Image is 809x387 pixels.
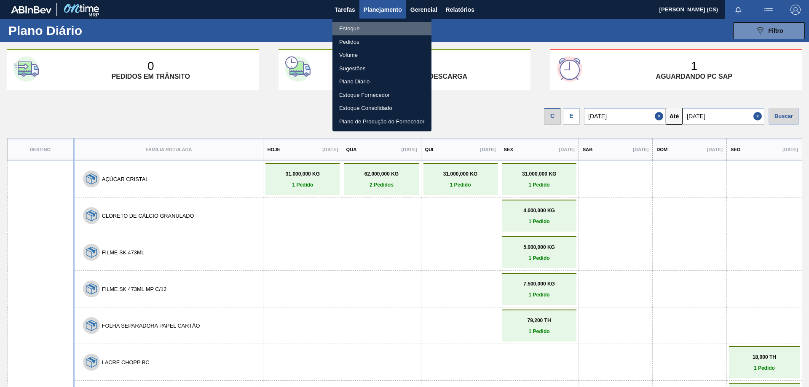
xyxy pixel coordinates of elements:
a: Estoque [332,22,431,35]
a: Sugestões [332,62,431,75]
a: Plano Diário [332,75,431,88]
a: Pedidos [332,35,431,49]
a: Plano de Produção do Fornecedor [332,115,431,128]
a: Estoque Consolidado [332,101,431,115]
a: Volume [332,48,431,62]
a: Estoque Fornecedor [332,88,431,102]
